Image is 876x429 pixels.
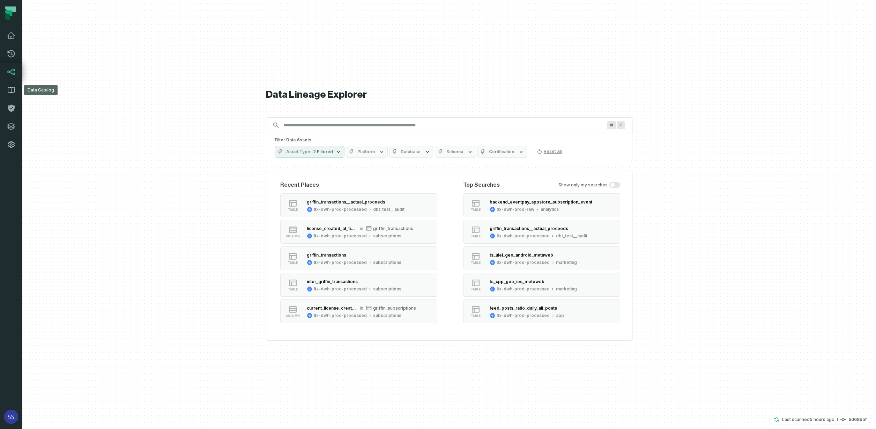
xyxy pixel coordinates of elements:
[24,85,58,95] div: Data Catalog
[607,121,616,129] span: Press ⌘ + K to focus the search bar
[770,415,871,424] button: Last scanned[DATE] 9:17:225068bbf
[617,121,625,129] span: Press ⌘ + K to focus the search bar
[810,417,834,422] relative-time: Sep 18, 2025, 9:17 AM GMT+3
[849,417,867,422] h4: 5068bbf
[782,416,834,423] p: Last scanned
[266,89,632,101] h1: Data Lineage Explorer
[4,410,18,424] img: avatar of ssabag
